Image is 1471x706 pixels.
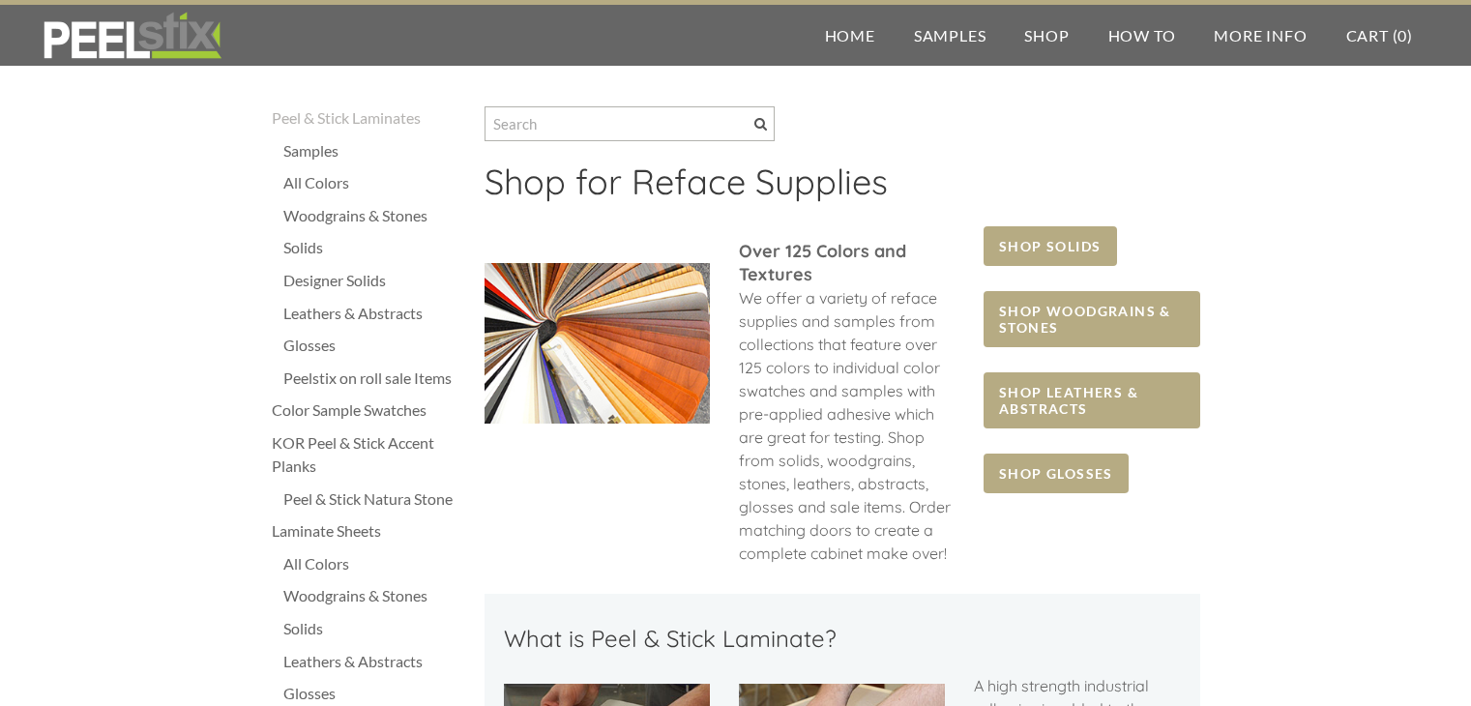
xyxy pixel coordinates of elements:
a: SHOP GLOSSES [984,454,1129,493]
img: Picture [485,263,710,424]
a: Woodgrains & Stones [283,204,465,227]
a: Woodgrains & Stones [283,584,465,607]
a: Glosses [283,682,465,705]
a: Designer Solids [283,269,465,292]
a: Shop [1005,5,1088,66]
a: Samples [895,5,1006,66]
a: All Colors [283,171,465,194]
a: How To [1089,5,1195,66]
input: Search [485,106,775,141]
a: All Colors [283,552,465,575]
span: 0 [1397,26,1407,44]
span: Search [754,118,767,131]
a: Samples [283,139,465,162]
a: Solids [283,617,465,640]
font: ​Over 125 Colors and Textures [739,240,906,285]
a: SHOP SOLIDS [984,226,1116,266]
a: Peelstix on roll sale Items [283,367,465,390]
a: Solids [283,236,465,259]
a: Cart (0) [1327,5,1432,66]
a: Peel & Stick Laminates [272,106,465,130]
a: Leathers & Abstracts [283,302,465,325]
a: Color Sample Swatches [272,398,465,422]
a: Leathers & Abstracts [283,650,465,673]
a: More Info [1194,5,1326,66]
font: What is Peel & Stick Laminate? [504,624,837,653]
a: Glosses [283,334,465,357]
a: KOR Peel & Stick Accent Planks [272,431,465,478]
a: SHOP LEATHERS & ABSTRACTS [984,372,1199,428]
a: Home [806,5,895,66]
a: SHOP WOODGRAINS & STONES [984,291,1199,347]
h2: ​Shop for Reface Supplies [485,161,1200,217]
a: Laminate Sheets [272,519,465,543]
span: We offer a variety of reface supplies and samples from collections that feature over 125 colors t... [739,288,951,563]
a: Peel & Stick Natura Stone [283,487,465,511]
img: REFACE SUPPLIES [39,12,225,60]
